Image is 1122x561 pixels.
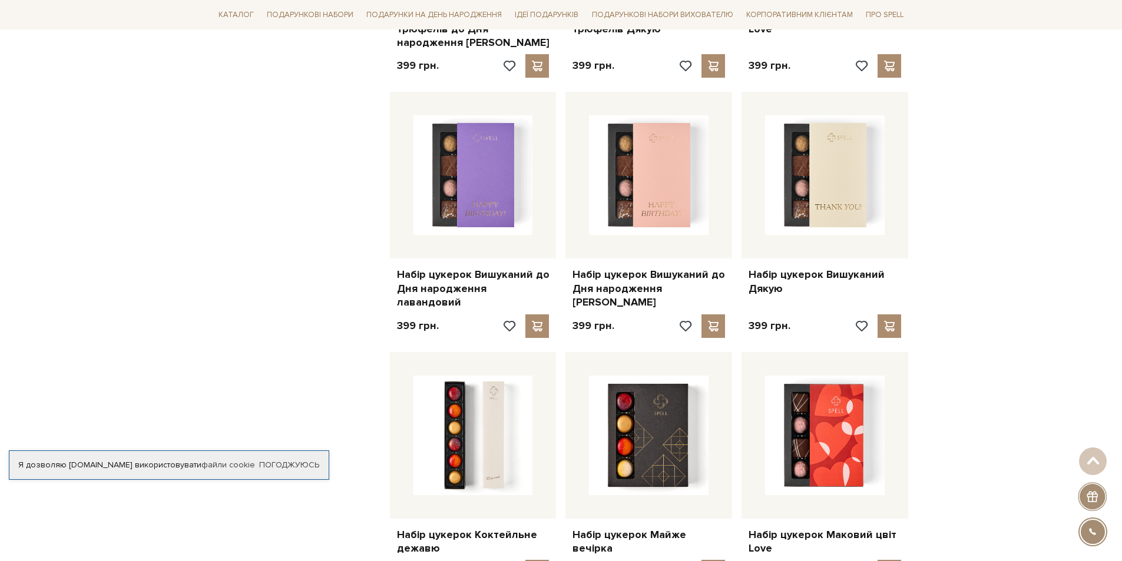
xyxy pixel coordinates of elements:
[749,59,790,72] p: 399 грн.
[749,268,901,296] a: Набір цукерок Вишуканий Дякую
[572,528,725,556] a: Набір цукерок Майже вечірка
[259,460,319,470] a: Погоджуюсь
[201,460,255,470] a: файли cookie
[397,268,550,309] a: Набір цукерок Вишуканий до Дня народження лавандовий
[397,319,439,333] p: 399 грн.
[572,319,614,333] p: 399 грн.
[262,6,358,24] a: Подарункові набори
[397,59,439,72] p: 399 грн.
[572,268,725,309] a: Набір цукерок Вишуканий до Дня народження [PERSON_NAME]
[9,460,329,470] div: Я дозволяю [DOMAIN_NAME] використовувати
[749,319,790,333] p: 399 грн.
[861,6,908,24] a: Про Spell
[214,6,259,24] a: Каталог
[587,5,738,25] a: Подарункові набори вихователю
[742,5,858,25] a: Корпоративним клієнтам
[362,6,507,24] a: Подарунки на День народження
[572,59,614,72] p: 399 грн.
[510,6,583,24] a: Ідеї подарунків
[749,528,901,556] a: Набір цукерок Маковий цвіт Love
[397,528,550,556] a: Набір цукерок Коктейльне дежавю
